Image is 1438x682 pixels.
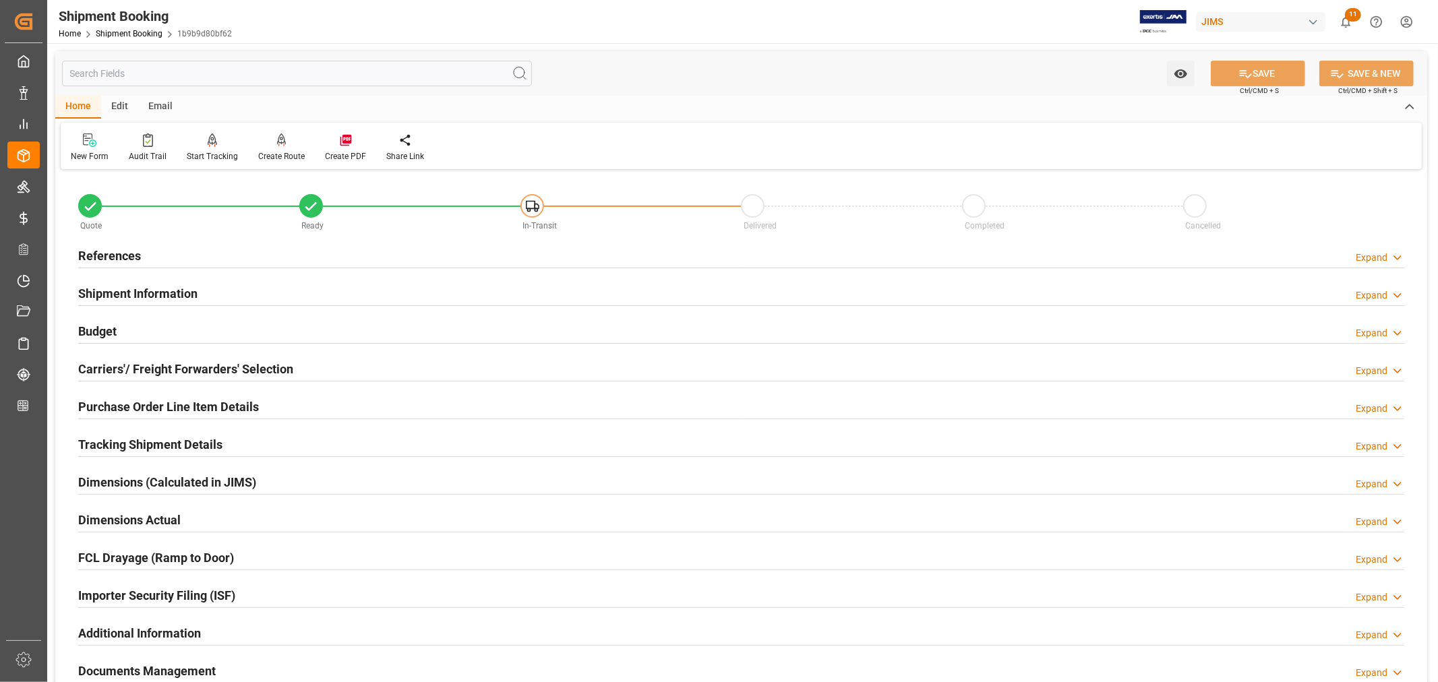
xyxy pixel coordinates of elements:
[386,150,424,162] div: Share Link
[301,221,324,230] span: Ready
[258,150,305,162] div: Create Route
[78,662,216,680] h2: Documents Management
[1345,8,1361,22] span: 11
[62,61,532,86] input: Search Fields
[78,549,234,567] h2: FCL Drayage (Ramp to Door)
[96,29,162,38] a: Shipment Booking
[1356,364,1387,378] div: Expand
[1211,61,1305,86] button: SAVE
[1356,326,1387,340] div: Expand
[71,150,109,162] div: New Form
[325,150,366,162] div: Create PDF
[1186,221,1222,230] span: Cancelled
[1356,251,1387,265] div: Expand
[187,150,238,162] div: Start Tracking
[1356,666,1387,680] div: Expand
[59,6,232,26] div: Shipment Booking
[129,150,167,162] div: Audit Trail
[1338,86,1398,96] span: Ctrl/CMD + Shift + S
[965,221,1005,230] span: Completed
[522,221,557,230] span: In-Transit
[78,398,259,416] h2: Purchase Order Line Item Details
[55,96,101,119] div: Home
[101,96,138,119] div: Edit
[78,435,222,454] h2: Tracking Shipment Details
[78,473,256,491] h2: Dimensions (Calculated in JIMS)
[1240,86,1279,96] span: Ctrl/CMD + S
[1319,61,1414,86] button: SAVE & NEW
[1331,7,1361,37] button: show 11 new notifications
[1196,12,1325,32] div: JIMS
[1356,288,1387,303] div: Expand
[1167,61,1195,86] button: open menu
[138,96,183,119] div: Email
[78,511,181,529] h2: Dimensions Actual
[1356,590,1387,604] div: Expand
[1356,553,1387,567] div: Expand
[1356,439,1387,454] div: Expand
[59,29,81,38] a: Home
[1356,628,1387,642] div: Expand
[1140,10,1187,34] img: Exertis%20JAM%20-%20Email%20Logo.jpg_1722504956.jpg
[1196,9,1331,34] button: JIMS
[78,624,201,642] h2: Additional Information
[744,221,777,230] span: Delivered
[1356,402,1387,416] div: Expand
[1356,515,1387,529] div: Expand
[78,360,293,378] h2: Carriers'/ Freight Forwarders' Selection
[78,247,141,265] h2: References
[78,586,235,604] h2: Importer Security Filing (ISF)
[78,284,198,303] h2: Shipment Information
[81,221,102,230] span: Quote
[78,322,117,340] h2: Budget
[1356,477,1387,491] div: Expand
[1361,7,1391,37] button: Help Center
